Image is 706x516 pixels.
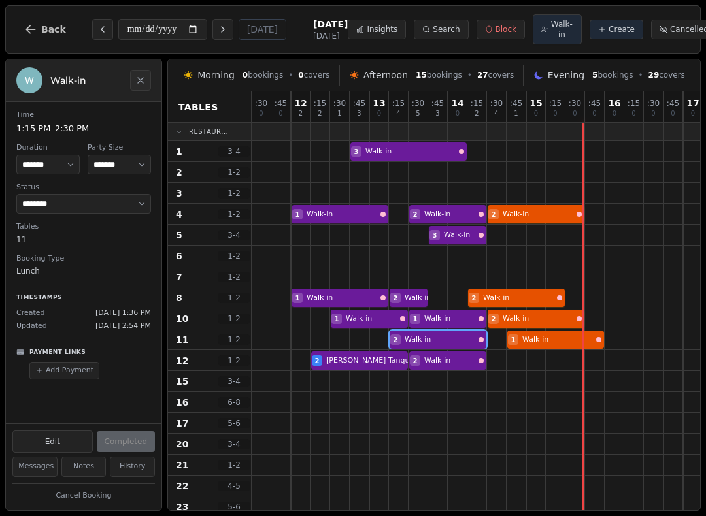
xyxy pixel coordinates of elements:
span: 4 [176,208,182,221]
dt: Time [16,110,151,121]
span: 5 [176,229,182,242]
span: Walk-in [424,355,476,366]
dt: Duration [16,142,80,153]
span: Evening [548,69,584,82]
span: Walk-in [503,314,574,325]
span: 0 [671,110,675,117]
button: Edit [12,430,93,453]
span: : 45 [353,99,365,107]
span: 1 [337,110,341,117]
span: 0 [691,110,695,117]
span: 0 [456,110,460,117]
span: 2 [299,110,303,117]
span: 11 [176,333,188,346]
span: 15 [529,99,542,108]
div: W [16,67,42,93]
button: Cancel Booking [12,488,155,504]
span: : 30 [569,99,581,107]
span: Restaur... [189,127,228,137]
button: Block [477,20,525,39]
span: : 15 [392,99,405,107]
span: 27 [477,71,488,80]
span: 2 [318,110,322,117]
span: : 45 [588,99,601,107]
span: 2 [492,210,496,219]
span: Morning [197,69,235,82]
span: 2 [394,293,398,303]
span: 2 [472,293,477,303]
span: 1 - 2 [218,272,250,282]
button: History [110,457,155,477]
span: [DATE] [313,31,348,41]
span: Walk-in [424,209,476,220]
span: 3 - 4 [218,376,250,387]
span: 2 [475,110,479,117]
span: 1 [295,210,300,219]
dt: Tables [16,221,151,233]
span: : 45 [275,99,287,107]
span: 0 [243,71,248,80]
span: 0 [592,110,596,117]
span: [DATE] 1:36 PM [95,308,151,319]
button: Back [14,14,76,45]
span: 0 [534,110,538,117]
span: • [288,70,293,80]
span: 1 [413,314,418,324]
span: Walk-in [365,146,456,157]
button: Previous day [92,19,113,40]
span: [DATE] 2:54 PM [95,321,151,332]
span: 1 [176,145,182,158]
span: 1 - 2 [218,209,250,219]
span: 0 [298,71,303,80]
span: 14 [451,99,463,108]
span: : 45 [667,99,679,107]
span: Walk-in [307,209,378,220]
span: 3 - 4 [218,146,250,157]
button: Next day [212,19,233,40]
span: 3 [435,110,439,117]
span: 5 - 6 [218,418,250,428]
span: 20 [176,438,188,451]
span: 12 [176,354,188,367]
dd: 11 [16,234,151,246]
span: 5 - 6 [218,502,250,512]
span: 2 [413,356,418,366]
span: 4 [494,110,498,117]
span: 23 [176,500,188,513]
span: covers [648,70,685,80]
span: • [467,70,472,80]
span: Block [496,24,516,35]
span: covers [477,70,514,80]
span: Walk-in [405,334,476,346]
span: 0 [573,110,577,117]
span: 1 - 2 [218,314,250,324]
span: 1 - 2 [218,251,250,261]
button: Insights [348,20,406,39]
span: 5 [592,71,597,80]
span: Walk-in [405,293,431,304]
dt: Party Size [88,142,151,153]
span: [PERSON_NAME] Tanqueray [326,355,426,366]
span: Walk-in [444,230,476,241]
span: 17 [176,417,188,430]
span: 0 [651,110,655,117]
span: : 30 [490,99,503,107]
span: 1 - 2 [218,460,250,470]
span: Walk-in [307,293,378,304]
span: Create [609,24,635,35]
span: 5 [416,110,420,117]
button: [DATE] [239,19,286,40]
span: 2 [394,335,398,345]
span: • [638,70,643,80]
button: Create [590,20,643,39]
span: 7 [176,270,182,283]
span: Insights [367,24,397,35]
span: [DATE] [313,18,348,31]
span: 0 [613,110,616,117]
span: bookings [592,70,633,80]
span: : 30 [333,99,346,107]
dd: Lunch [16,265,151,277]
button: Notes [61,457,107,477]
span: Created [16,308,45,319]
span: 15 [176,375,188,388]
